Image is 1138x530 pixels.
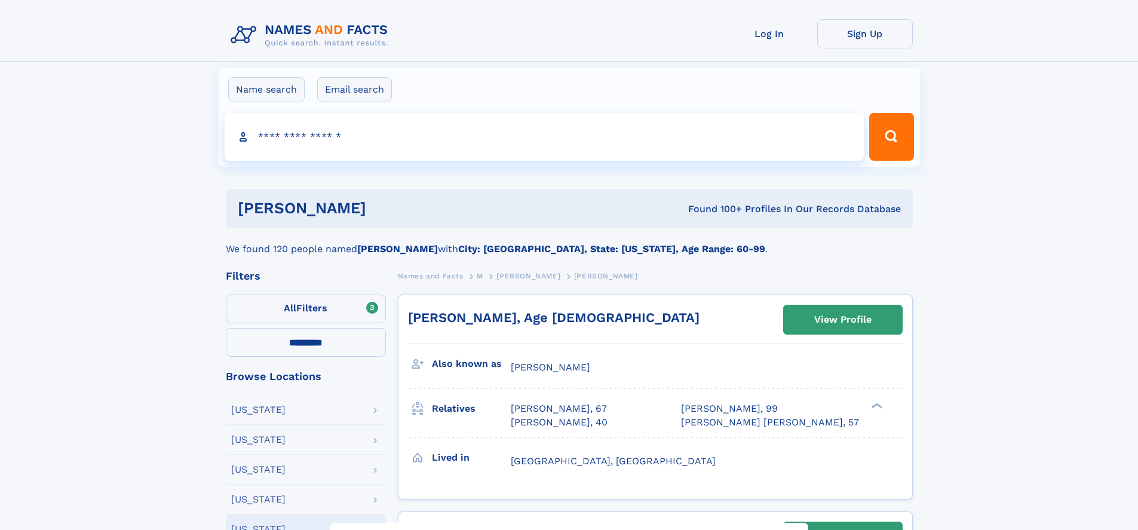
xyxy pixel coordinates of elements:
[317,77,392,102] label: Email search
[432,354,511,374] h3: Also known as
[231,435,286,445] div: [US_STATE]
[226,295,386,323] label: Filters
[226,19,398,51] img: Logo Names and Facts
[527,203,901,216] div: Found 100+ Profiles In Our Records Database
[228,77,305,102] label: Name search
[284,302,296,314] span: All
[231,405,286,415] div: [US_STATE]
[496,272,560,280] span: [PERSON_NAME]
[225,113,864,161] input: search input
[398,268,464,283] a: Names and Facts
[814,306,872,333] div: View Profile
[226,271,386,281] div: Filters
[458,243,765,255] b: City: [GEOGRAPHIC_DATA], State: [US_STATE], Age Range: 60-99
[226,371,386,382] div: Browse Locations
[496,268,560,283] a: [PERSON_NAME]
[722,19,817,48] a: Log In
[511,455,716,467] span: [GEOGRAPHIC_DATA], [GEOGRAPHIC_DATA]
[432,399,511,419] h3: Relatives
[681,416,859,429] a: [PERSON_NAME] [PERSON_NAME], 57
[574,272,638,280] span: [PERSON_NAME]
[477,268,483,283] a: M
[432,448,511,468] h3: Lived in
[357,243,438,255] b: [PERSON_NAME]
[869,113,913,161] button: Search Button
[511,361,590,373] span: [PERSON_NAME]
[817,19,913,48] a: Sign Up
[238,201,527,216] h1: [PERSON_NAME]
[869,402,883,410] div: ❯
[681,402,778,415] a: [PERSON_NAME], 99
[477,272,483,280] span: M
[784,305,902,334] a: View Profile
[511,402,607,415] a: [PERSON_NAME], 67
[231,465,286,474] div: [US_STATE]
[511,416,608,429] a: [PERSON_NAME], 40
[408,310,700,325] a: [PERSON_NAME], Age [DEMOGRAPHIC_DATA]
[231,495,286,504] div: [US_STATE]
[226,228,913,256] div: We found 120 people named with .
